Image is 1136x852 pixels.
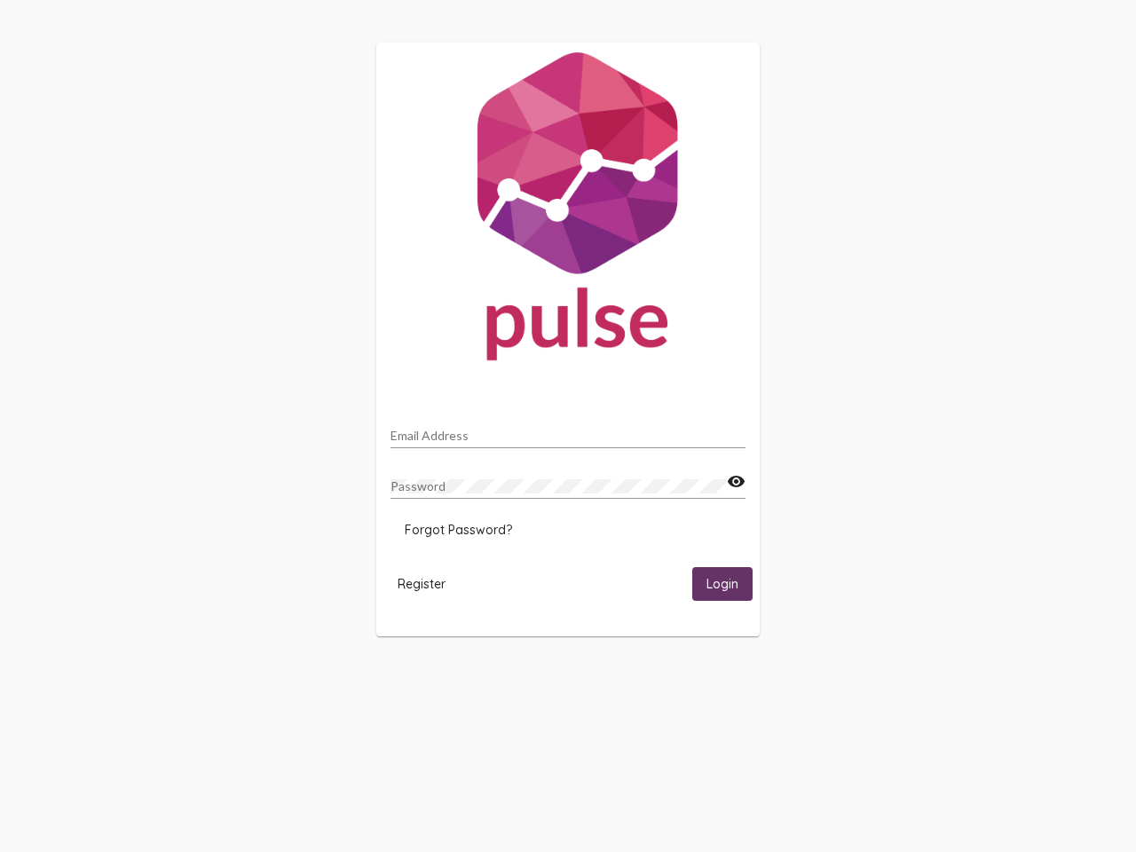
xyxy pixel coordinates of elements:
[383,567,460,600] button: Register
[398,576,446,592] span: Register
[706,577,738,593] span: Login
[727,471,745,493] mat-icon: visibility
[405,522,512,538] span: Forgot Password?
[376,43,760,378] img: Pulse For Good Logo
[692,567,753,600] button: Login
[390,514,526,546] button: Forgot Password?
